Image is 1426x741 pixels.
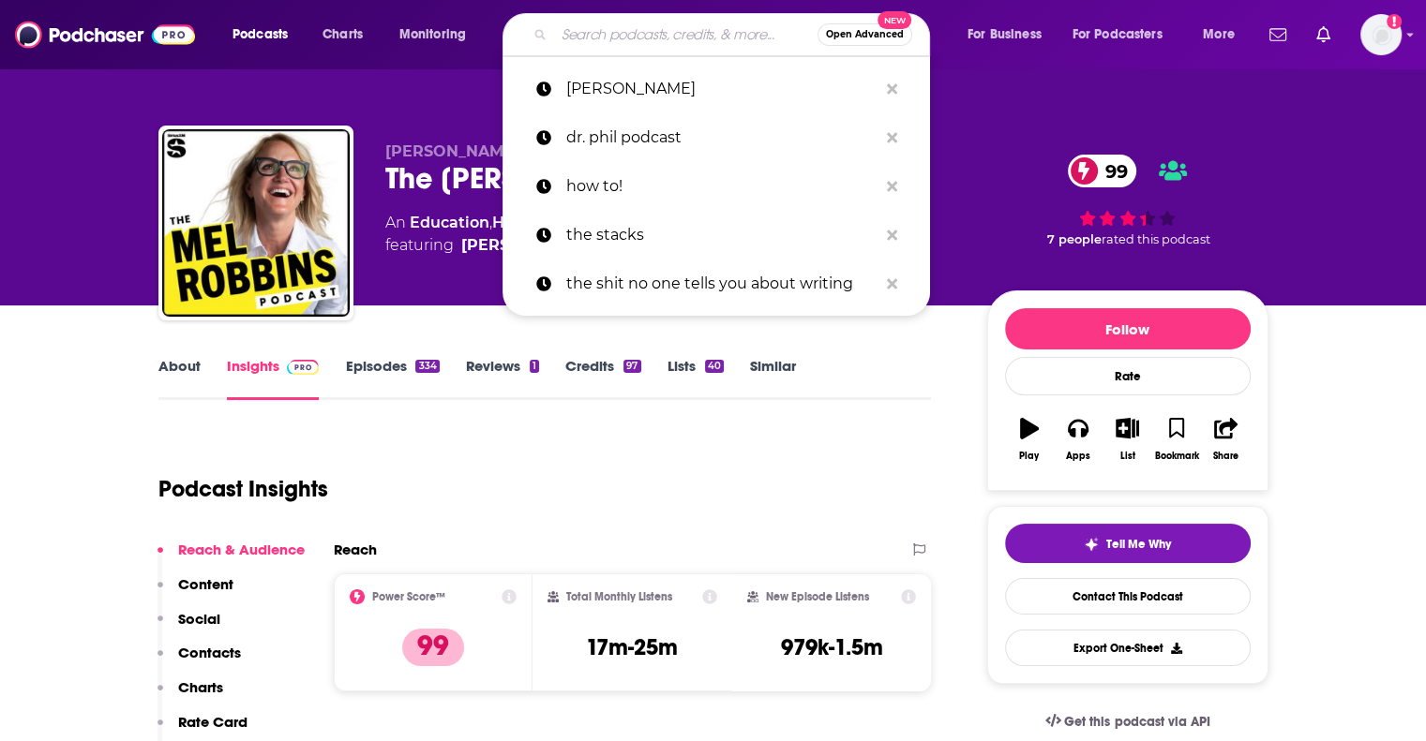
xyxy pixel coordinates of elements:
[158,575,233,610] button: Content
[385,212,689,257] div: An podcast
[345,357,439,400] a: Episodes334
[1005,357,1251,395] div: Rate
[554,20,818,50] input: Search podcasts, credits, & more...
[178,678,223,696] p: Charts
[566,590,672,603] h2: Total Monthly Listens
[1054,406,1103,473] button: Apps
[818,23,912,46] button: Open AdvancedNew
[310,20,374,50] a: Charts
[1102,232,1210,246] span: rated this podcast
[826,30,904,39] span: Open Advanced
[178,575,233,593] p: Content
[1084,537,1099,552] img: tell me why sparkle
[766,590,869,603] h2: New Episode Listens
[565,357,640,400] a: Credits97
[1360,14,1402,55] span: Logged in as putnampublicity
[1005,308,1251,349] button: Follow
[1060,20,1190,50] button: open menu
[954,20,1065,50] button: open menu
[158,357,201,400] a: About
[987,142,1268,259] div: 99 7 peoplerated this podcast
[1005,578,1251,615] a: Contact This Podcast
[1005,524,1251,563] button: tell me why sparkleTell Me Why
[1213,451,1238,462] div: Share
[1047,232,1102,246] span: 7 people
[158,644,241,678] button: Contacts
[334,541,377,558] h2: Reach
[158,541,305,575] button: Reach & Audience
[227,357,320,400] a: InsightsPodchaser Pro
[623,360,640,373] div: 97
[1066,451,1090,462] div: Apps
[1360,14,1402,55] button: Show profile menu
[968,22,1042,48] span: For Business
[1087,155,1137,187] span: 99
[566,259,878,308] p: the shit no one tells you about writing
[461,234,595,257] a: Mel Robbins
[158,610,220,645] button: Social
[1309,19,1338,51] a: Show notifications dropdown
[503,259,930,308] a: the shit no one tells you about writing
[158,678,223,713] button: Charts
[178,713,248,731] p: Rate Card
[1064,714,1209,730] span: Get this podcast via API
[1360,14,1402,55] img: User Profile
[878,11,911,29] span: New
[233,22,288,48] span: Podcasts
[1203,22,1235,48] span: More
[1120,451,1135,462] div: List
[566,211,878,259] p: the stacks
[178,541,305,558] p: Reach & Audience
[15,17,195,52] img: Podchaser - Follow, Share and Rate Podcasts
[705,360,724,373] div: 40
[385,234,689,257] span: featuring
[402,629,464,666] p: 99
[386,20,490,50] button: open menu
[1262,19,1294,51] a: Show notifications dropdown
[1073,22,1163,48] span: For Podcasters
[219,20,312,50] button: open menu
[503,113,930,162] a: dr. phil podcast
[530,360,539,373] div: 1
[566,65,878,113] p: Mel Robbins
[1005,630,1251,666] button: Export One-Sheet
[1068,155,1137,187] a: 99
[566,162,878,211] p: how to!
[586,633,678,661] h3: 17m-25m
[489,214,492,231] span: ,
[466,357,539,400] a: Reviews1
[415,360,439,373] div: 334
[1190,20,1258,50] button: open menu
[399,22,466,48] span: Monitoring
[1154,451,1198,462] div: Bookmark
[566,113,878,162] p: dr. phil podcast
[520,13,948,56] div: Search podcasts, credits, & more...
[1201,406,1250,473] button: Share
[410,214,489,231] a: Education
[1106,537,1171,552] span: Tell Me Why
[1103,406,1151,473] button: List
[1387,14,1402,29] svg: Add a profile image
[1019,451,1039,462] div: Play
[287,360,320,375] img: Podchaser Pro
[372,590,445,603] h2: Power Score™
[668,357,724,400] a: Lists40
[492,214,545,231] a: Health
[162,129,350,317] img: The Mel Robbins Podcast
[178,644,241,661] p: Contacts
[750,357,796,400] a: Similar
[503,162,930,211] a: how to!
[158,475,328,503] h1: Podcast Insights
[178,610,220,628] p: Social
[503,211,930,259] a: the stacks
[781,633,883,661] h3: 979k-1.5m
[1005,406,1054,473] button: Play
[385,142,519,160] span: [PERSON_NAME]
[323,22,363,48] span: Charts
[1152,406,1201,473] button: Bookmark
[503,65,930,113] a: [PERSON_NAME]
